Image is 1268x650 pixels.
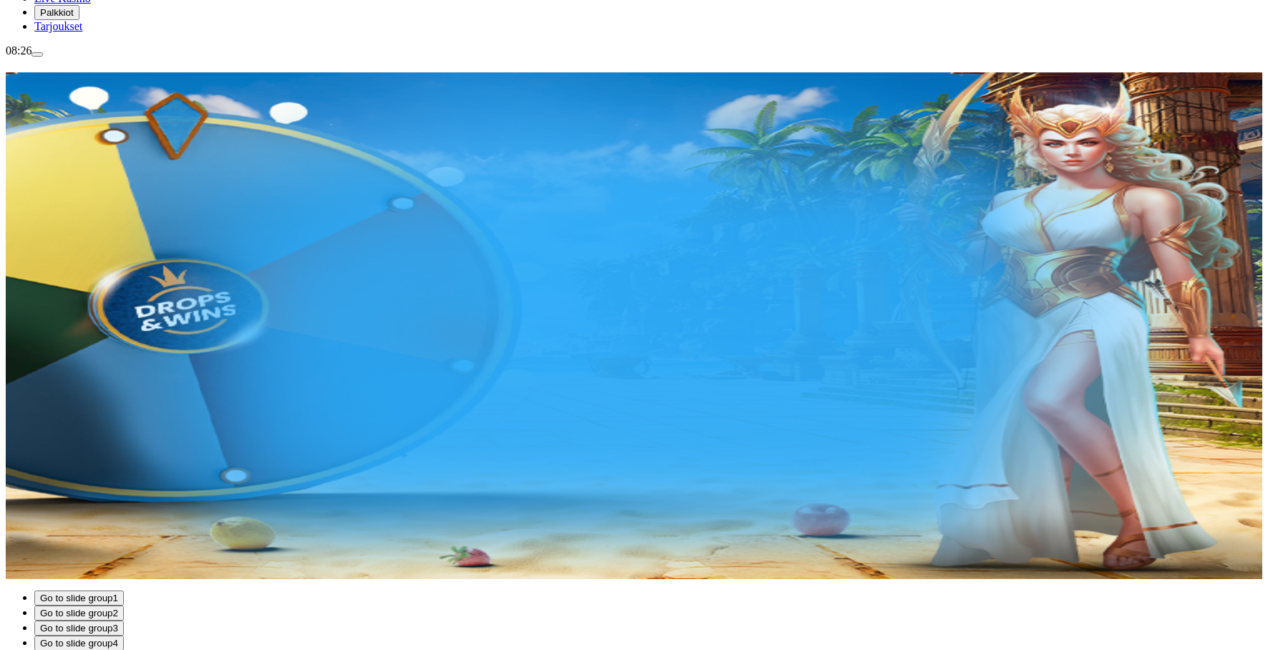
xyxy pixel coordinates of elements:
span: Go to slide group 3 [40,623,118,634]
span: Go to slide group 2 [40,608,118,618]
a: gift-inverted iconTarjoukset [34,20,82,32]
span: Palkkiot [40,7,74,18]
span: Go to slide group 4 [40,638,118,649]
button: reward iconPalkkiot [34,5,79,20]
button: menu [32,52,43,57]
span: Go to slide group 1 [40,593,118,603]
span: Tarjoukset [34,20,82,32]
button: Go to slide group3 [34,621,124,636]
span: 08:26 [6,44,32,57]
button: Go to slide group2 [34,606,124,621]
button: Go to slide group1 [34,591,124,606]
